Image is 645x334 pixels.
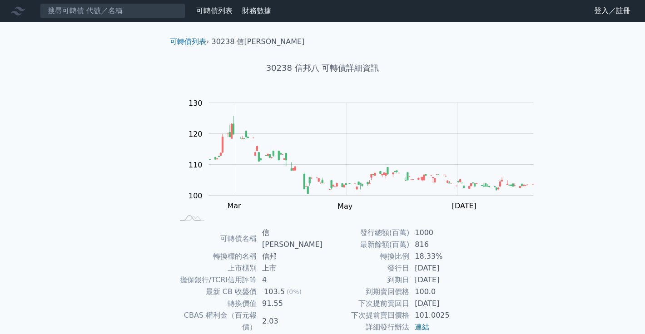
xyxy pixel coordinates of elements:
td: 4 [257,274,322,286]
td: 詳細發行辦法 [322,321,409,333]
tspan: 100 [189,192,203,200]
a: 財務數據 [242,6,271,15]
td: 100.0 [409,286,471,298]
td: [DATE] [409,262,471,274]
td: 1000 [409,227,471,239]
td: 信[PERSON_NAME] [257,227,322,250]
a: 連結 [415,323,429,331]
td: 上市 [257,262,322,274]
td: 下次提前賣回價格 [322,309,409,321]
td: 18.33% [409,250,471,262]
td: 2.03 [257,309,322,333]
span: (0%) [287,288,302,295]
tspan: [DATE] [452,201,476,210]
tspan: 120 [189,130,203,138]
input: 搜尋可轉債 代號／名稱 [40,3,185,19]
li: › [170,36,209,47]
a: 可轉債列表 [170,37,206,46]
td: 最新 CB 收盤價 [174,286,257,298]
td: 101.0025 [409,309,471,321]
a: 登入／註冊 [587,4,638,18]
td: 發行日 [322,262,409,274]
tspan: May [337,202,352,211]
div: 103.5 [262,286,287,298]
td: 到期日 [322,274,409,286]
td: 91.55 [257,298,322,309]
td: 信邦 [257,250,322,262]
td: 最新餘額(百萬) [322,239,409,250]
td: [DATE] [409,274,471,286]
td: 下次提前賣回日 [322,298,409,309]
td: 到期賣回價格 [322,286,409,298]
h1: 30238 信邦八 可轉債詳細資訊 [163,62,482,74]
tspan: Mar [227,201,241,210]
td: CBAS 權利金（百元報價） [174,309,257,333]
tspan: 110 [189,161,203,169]
td: 上市櫃別 [174,262,257,274]
td: 轉換標的名稱 [174,250,257,262]
td: 擔保銀行/TCRI信用評等 [174,274,257,286]
td: 轉換價值 [174,298,257,309]
tspan: 130 [189,99,203,108]
td: 816 [409,239,471,250]
a: 可轉債列表 [196,6,233,15]
td: 可轉債名稱 [174,227,257,250]
td: 發行總額(百萬) [322,227,409,239]
td: 轉換比例 [322,250,409,262]
td: [DATE] [409,298,471,309]
g: Chart [184,99,547,211]
li: 30238 信[PERSON_NAME] [212,36,305,47]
